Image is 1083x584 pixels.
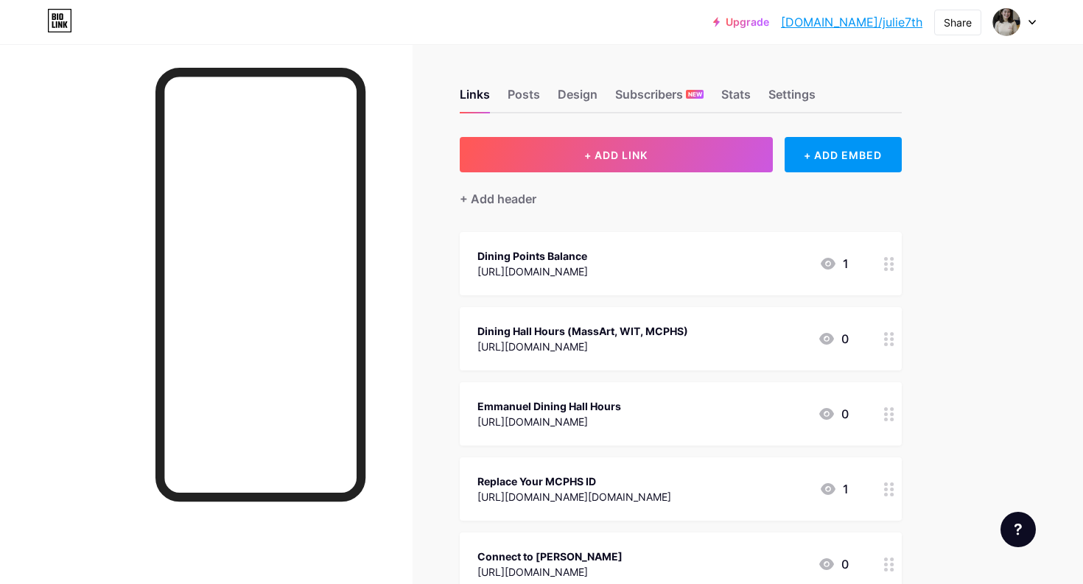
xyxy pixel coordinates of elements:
[477,549,623,564] div: Connect to [PERSON_NAME]
[477,264,588,279] div: [URL][DOMAIN_NAME]
[819,480,849,498] div: 1
[781,13,922,31] a: [DOMAIN_NAME]/julie7th
[460,85,490,112] div: Links
[477,564,623,580] div: [URL][DOMAIN_NAME]
[477,398,621,414] div: Emmanuel Dining Hall Hours
[615,85,704,112] div: Subscribers
[721,85,751,112] div: Stats
[477,414,621,429] div: [URL][DOMAIN_NAME]
[477,489,671,504] div: [URL][DOMAIN_NAME][DOMAIN_NAME]
[477,323,688,339] div: Dining Hall Hours (MassArt, WIT, MCPHS)
[508,85,540,112] div: Posts
[785,137,902,172] div: + ADD EMBED
[944,15,972,30] div: Share
[713,16,769,28] a: Upgrade
[818,555,849,573] div: 0
[992,8,1020,36] img: mariannahernz
[460,190,536,208] div: + Add header
[477,474,671,489] div: Replace Your MCPHS ID
[460,137,773,172] button: + ADD LINK
[584,149,648,161] span: + ADD LINK
[477,248,588,264] div: Dining Points Balance
[558,85,597,112] div: Design
[768,85,816,112] div: Settings
[818,330,849,348] div: 0
[477,339,688,354] div: [URL][DOMAIN_NAME]
[818,405,849,423] div: 0
[688,90,702,99] span: NEW
[819,255,849,272] div: 1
